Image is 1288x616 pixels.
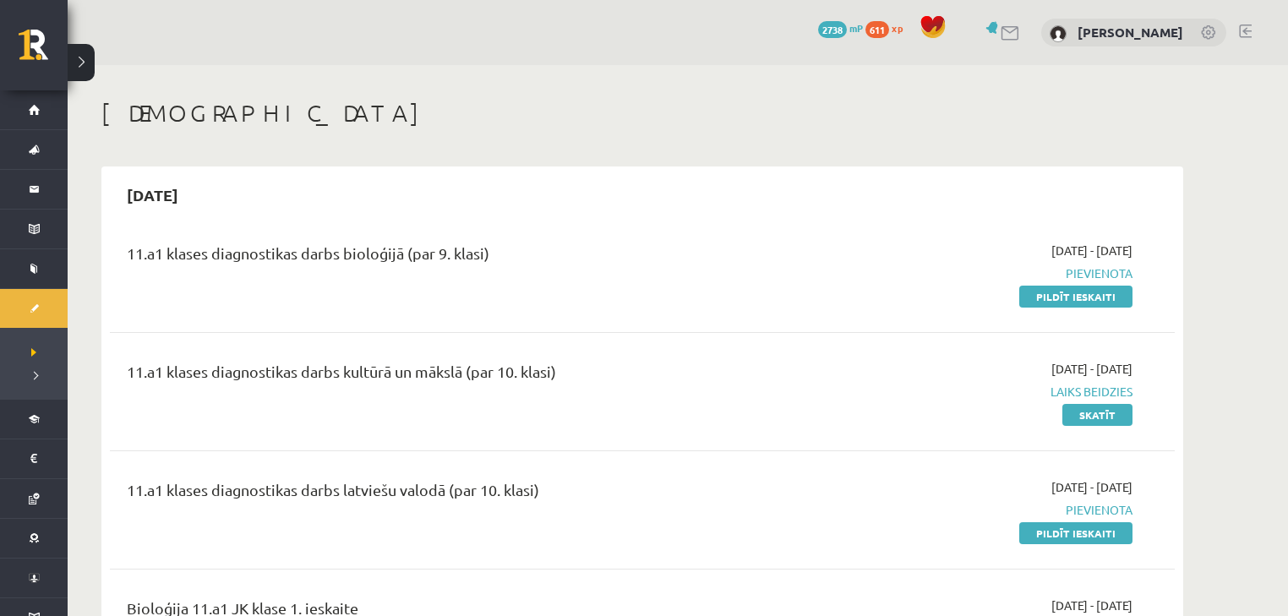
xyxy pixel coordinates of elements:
h2: [DATE] [110,175,195,215]
h1: [DEMOGRAPHIC_DATA] [101,99,1183,128]
a: 2738 mP [818,21,863,35]
span: 2738 [818,21,847,38]
div: 11.a1 klases diagnostikas darbs latviešu valodā (par 10. klasi) [127,478,789,510]
span: Laiks beidzies [814,383,1132,401]
a: Skatīt [1062,404,1132,426]
div: 11.a1 klases diagnostikas darbs bioloģijā (par 9. klasi) [127,242,789,273]
a: 611 xp [865,21,911,35]
a: Pildīt ieskaiti [1019,522,1132,544]
div: 11.a1 klases diagnostikas darbs kultūrā un mākslā (par 10. klasi) [127,360,789,391]
span: [DATE] - [DATE] [1051,597,1132,614]
a: Rīgas 1. Tālmācības vidusskola [19,30,68,72]
img: Konstantīns Gorbunovs [1050,25,1067,42]
span: Pievienota [814,264,1132,282]
span: [DATE] - [DATE] [1051,478,1132,496]
span: [DATE] - [DATE] [1051,360,1132,378]
span: Pievienota [814,501,1132,519]
span: 611 [865,21,889,38]
span: [DATE] - [DATE] [1051,242,1132,259]
a: Pildīt ieskaiti [1019,286,1132,308]
a: [PERSON_NAME] [1078,24,1183,41]
span: xp [892,21,903,35]
span: mP [849,21,863,35]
